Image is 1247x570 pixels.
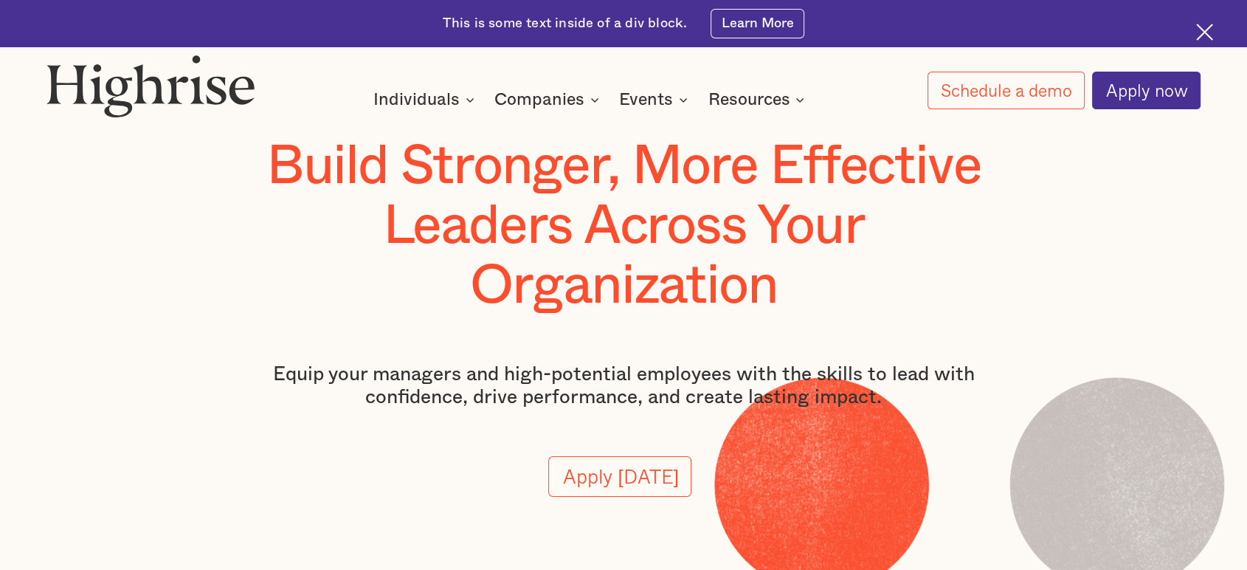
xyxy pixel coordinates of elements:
[928,72,1085,109] a: Schedule a demo
[711,9,804,38] a: Learn More
[373,91,460,109] div: Individuals
[46,55,255,117] img: Highrise logo
[494,91,584,109] div: Companies
[1196,24,1213,41] img: Cross icon
[373,91,479,109] div: Individuals
[619,91,692,109] div: Events
[232,363,1016,409] p: Equip your managers and high-potential employees with the skills to lead with confidence, drive p...
[494,91,604,109] div: Companies
[619,91,673,109] div: Events
[1092,72,1200,110] a: Apply now
[232,137,1016,317] h1: Build Stronger, More Effective Leaders Across Your Organization
[548,456,691,497] a: Apply [DATE]
[443,14,687,32] div: This is some text inside of a div block.
[708,91,790,109] div: Resources
[708,91,809,109] div: Resources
